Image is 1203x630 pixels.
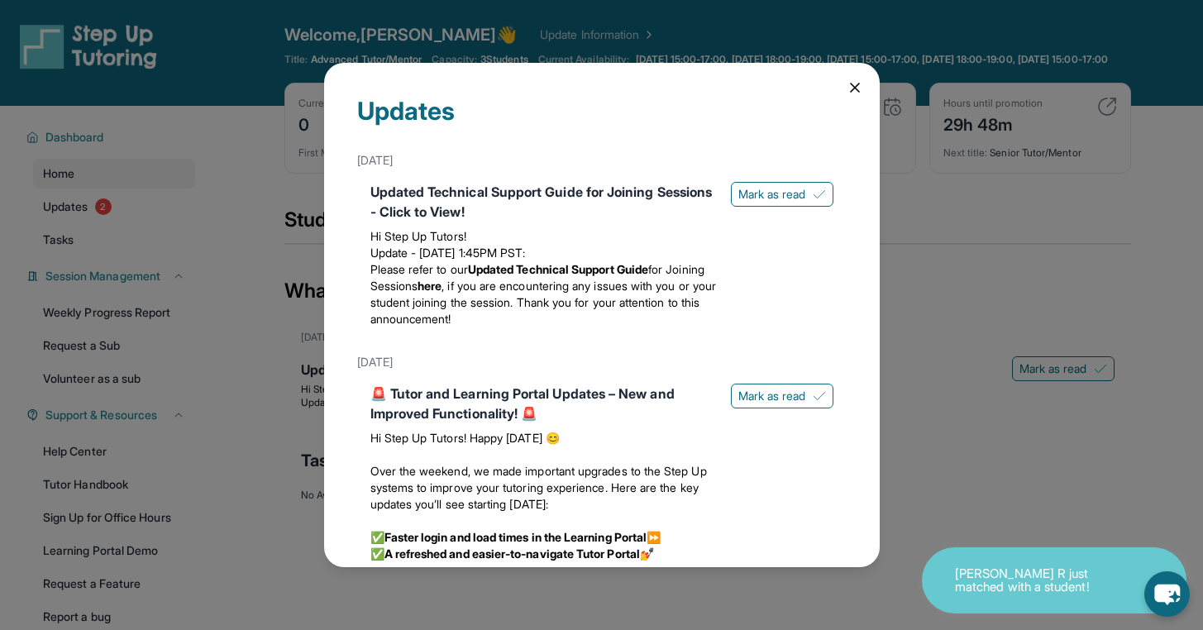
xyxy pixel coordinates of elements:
[357,96,847,146] div: Updates
[640,546,654,561] span: 💅
[813,188,826,201] img: Mark as read
[384,530,647,544] strong: Faster login and load times in the Learning Portal
[370,246,526,260] span: Update - [DATE] 1:45PM PST:
[357,146,847,175] div: [DATE]
[370,182,718,222] div: Updated Technical Support Guide for Joining Sessions - Click to View!
[468,262,648,276] strong: Updated Technical Support Guide
[357,347,847,377] div: [DATE]
[813,389,826,403] img: Mark as read
[370,464,707,511] span: Over the weekend, we made important upgrades to the Step Up systems to improve your tutoring expe...
[731,384,833,408] button: Mark as read
[370,530,384,544] span: ✅
[370,431,560,445] span: Hi Step Up Tutors! Happy [DATE] 😊
[370,546,384,561] span: ✅
[370,279,717,326] span: , if you are encountering any issues with you or your student joining the session. Thank you for ...
[738,388,806,404] span: Mark as read
[418,279,442,293] a: here
[1144,571,1190,617] button: chat-button
[370,229,466,243] span: Hi Step Up Tutors!
[384,546,640,561] strong: A refreshed and easier-to-navigate Tutor Portal
[647,530,661,544] span: ⏩
[370,384,718,423] div: 🚨 Tutor and Learning Portal Updates – New and Improved Functionality! 🚨
[731,182,833,207] button: Mark as read
[370,262,468,276] span: Please refer to our
[955,567,1120,594] p: [PERSON_NAME] R just matched with a student!
[738,186,806,203] span: Mark as read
